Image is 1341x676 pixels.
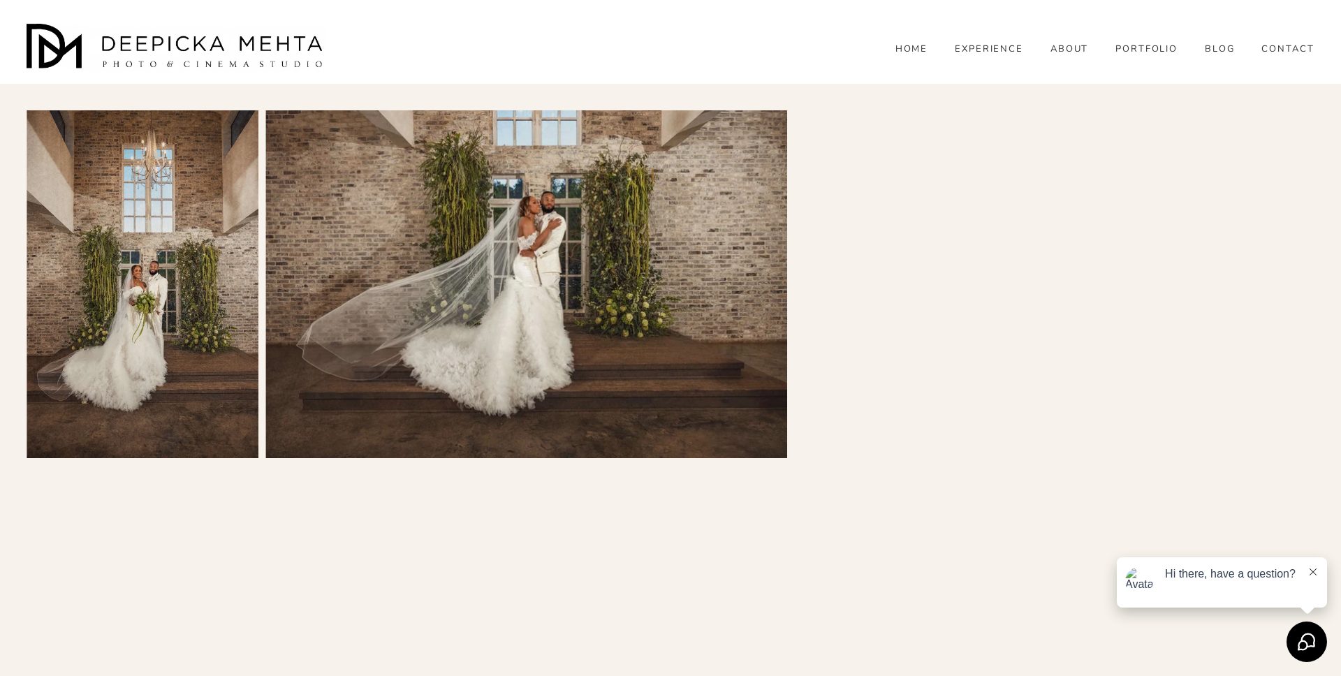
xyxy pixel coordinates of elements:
a: CONTACT [1261,43,1314,56]
img: Austin Wedding Photographer - Deepicka Mehta Photography &amp; Cinematography [27,24,327,73]
img: takeya-josh_W_0632-1.jpg [266,110,788,458]
a: folder dropdown [1205,43,1235,56]
a: ABOUT [1050,43,1089,56]
a: EXPERIENCE [955,43,1024,56]
img: takeya-josh_W_0618-1.jpg [27,110,258,458]
a: PORTFOLIO [1115,43,1178,56]
a: HOME [895,43,928,56]
span: BLOG [1205,44,1235,55]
